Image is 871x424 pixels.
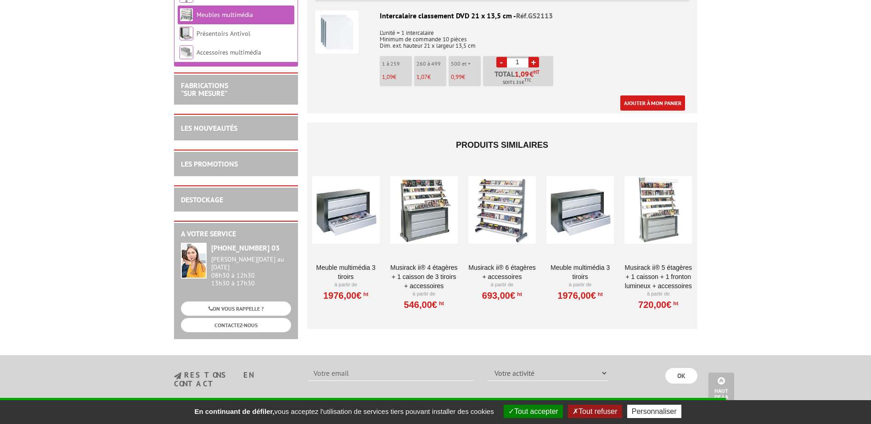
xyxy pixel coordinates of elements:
span: 1,09 [382,73,393,81]
a: Ajouter à mon panier [620,95,685,111]
p: € [416,74,446,80]
a: Musirack II® 4 étagères + 1 caisson de 3 tiroirs + accessoires [390,263,458,290]
a: 1976,00€HT [557,293,603,298]
a: Présentoirs Antivol [197,29,250,38]
sup: HT [596,291,603,297]
p: 260 à 499 [416,61,446,67]
img: Accessoires multimédia [180,45,193,59]
span: 0,99 [451,73,462,81]
a: Meuble multimédia 3 tiroirs [312,263,380,281]
a: 720,00€HT [638,302,678,307]
a: DESTOCKAGE [181,195,223,204]
img: widget-service.jpg [181,243,207,279]
button: Tout accepter [504,405,563,418]
a: Musirack II® 6 étagères + accessoires [468,263,536,281]
span: € [515,70,539,78]
input: OK [665,368,697,384]
span: 1.31 [512,79,522,86]
a: CONTACTEZ-NOUS [181,318,291,332]
p: À partir de [468,281,536,289]
div: Intercalaire classement DVD 21 x 13,5 cm - [315,11,689,21]
p: Total [485,70,553,86]
a: 693,00€HT [482,293,522,298]
sup: HT [534,69,539,75]
p: À partir de [390,290,458,298]
p: € [451,74,481,80]
p: À partir de [624,290,692,298]
p: À partir de [546,281,614,289]
a: Musirack II® 5 étagères + 1 caisson + 1 fronton lumineux + accessoires [624,263,692,290]
a: + [528,57,539,67]
div: 08h30 à 12h30 13h30 à 17h30 [211,256,291,287]
span: 1,09 [515,70,529,78]
input: Votre email [308,365,473,381]
a: ON VOUS RAPPELLE ? [181,301,291,316]
h2: A votre service [181,230,291,238]
h3: restons en contact [174,371,295,387]
img: Présentoirs Antivol [180,27,193,40]
span: Produits similaires [456,140,548,150]
sup: HT [515,291,522,297]
p: À partir de [312,281,380,289]
strong: En continuant de défiler, [194,407,274,415]
a: Meuble multimédia 3 tiroirs [546,263,614,281]
img: newsletter.jpg [174,372,181,380]
a: Accessoires multimédia [197,48,261,56]
a: LES PROMOTIONS [181,159,238,168]
span: Soit € [503,79,531,86]
sup: HT [437,300,444,307]
sup: HT [361,291,368,297]
strong: [PHONE_NUMBER] 03 [211,243,280,252]
p: € [382,74,412,80]
img: Meubles multimédia [180,8,193,22]
div: [PERSON_NAME][DATE] au [DATE] [211,256,291,271]
sup: HT [671,300,678,307]
span: 1,07 [416,73,427,81]
sup: TTC [524,78,531,83]
a: - [496,57,507,67]
a: Haut de la page [708,373,734,410]
img: Intercalaire classement DVD 21 x 13,5 cm [315,11,359,54]
button: Personnaliser (fenêtre modale) [627,405,681,418]
p: 500 et + [451,61,481,67]
a: FABRICATIONS"Sur Mesure" [181,81,228,98]
span: Réf.GS2113 [516,11,553,20]
a: Meubles multimédia [197,11,253,19]
a: 1976,00€HT [323,293,369,298]
span: vous acceptez l'utilisation de services tiers pouvant installer des cookies [190,407,498,415]
p: L'unité = 1 intercalaire Minimum de commande 10 pièces Dim. ext. hauteur 21 x largeur 13,5 cm [315,23,689,49]
p: 1 à 259 [382,61,412,67]
a: LES NOUVEAUTÉS [181,123,237,133]
a: 546,00€HT [404,302,444,307]
button: Tout refuser [568,405,622,418]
